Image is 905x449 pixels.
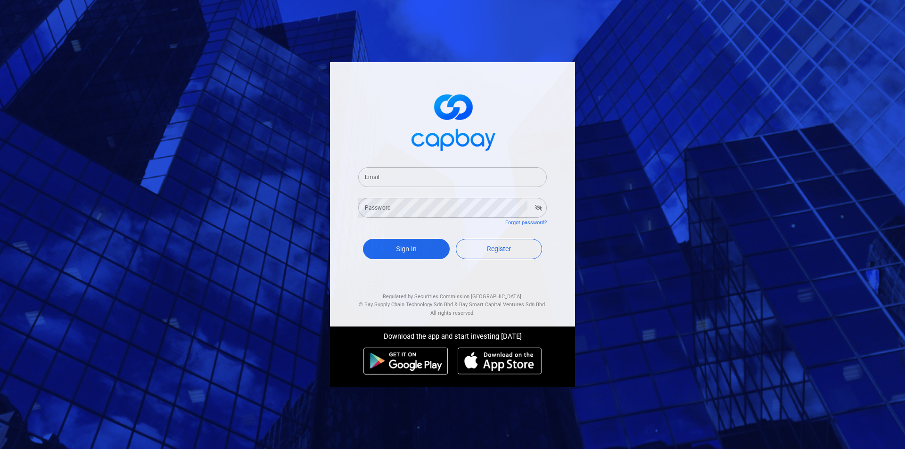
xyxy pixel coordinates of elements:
[363,239,450,259] button: Sign In
[456,239,543,259] a: Register
[405,86,500,156] img: logo
[358,283,547,318] div: Regulated by Securities Commission [GEOGRAPHIC_DATA]. & All rights reserved.
[487,245,511,253] span: Register
[359,302,453,308] span: © Bay Supply Chain Technology Sdn Bhd
[505,220,547,226] a: Forgot password?
[323,327,582,343] div: Download the app and start investing [DATE]
[363,347,448,375] img: android
[458,347,542,375] img: ios
[459,302,546,308] span: Bay Smart Capital Ventures Sdn Bhd.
